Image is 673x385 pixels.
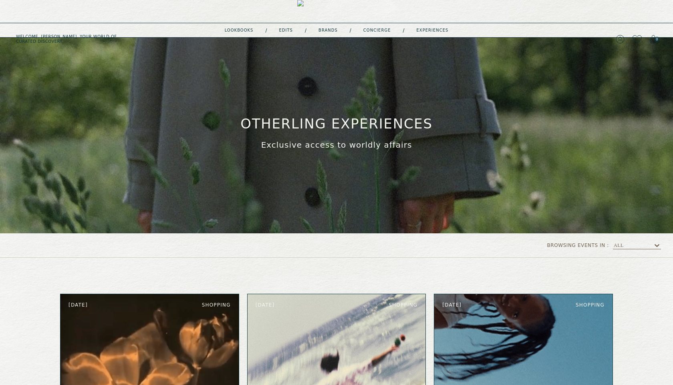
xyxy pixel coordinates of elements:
h1: otherling experiences [240,116,433,131]
div: All [614,243,624,248]
span: [DATE] [69,302,88,308]
a: lookbooks [225,28,254,32]
span: shopping [202,302,231,308]
div: / [305,27,306,34]
div: / [265,27,267,34]
span: [DATE] [256,302,275,308]
p: Exclusive access to worldly affairs [261,139,412,150]
span: 0 [655,37,659,42]
a: Edits [279,28,293,32]
h5: Welcome, [PERSON_NAME] . Your world of curated discovery. [16,34,208,44]
span: shopping [389,302,417,308]
a: 0 [650,34,657,45]
span: shopping [576,302,604,308]
div: / [350,27,351,34]
span: [DATE] [442,302,461,308]
a: Brands [318,28,338,32]
a: concierge [363,28,391,32]
span: browsing events in : [547,243,609,248]
div: / [403,27,404,34]
a: experiences [417,28,449,32]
